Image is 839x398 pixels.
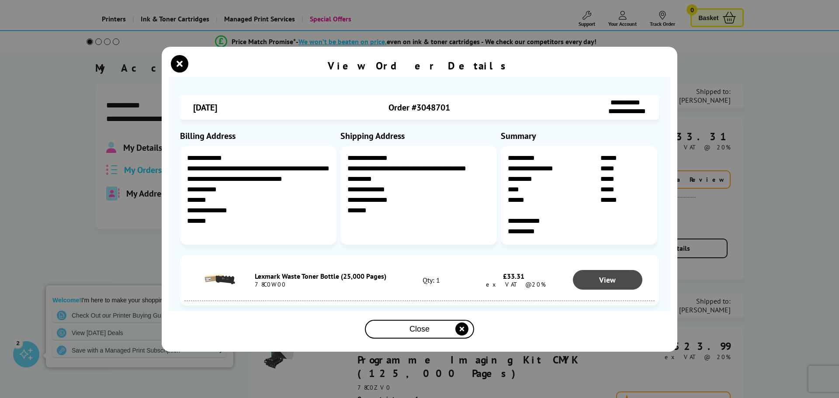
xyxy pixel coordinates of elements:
span: Close [409,325,430,334]
span: View [599,275,616,285]
button: close modal [365,320,474,339]
div: Qty: 1 [396,276,466,284]
span: [DATE] [193,102,217,113]
div: Billing Address [180,130,338,142]
div: View Order Details [328,59,511,73]
div: Summary [501,130,659,142]
img: Lexmark Waste Toner Bottle (25,000 Pages) [205,264,235,294]
button: close modal [173,57,186,70]
a: View [573,270,643,290]
div: Lexmark Waste Toner Bottle (25,000 Pages) [255,272,396,280]
span: ex VAT @20% [482,280,546,288]
span: £33.31 [503,272,524,280]
div: Shipping Address [340,130,499,142]
span: Order #3048701 [388,102,450,113]
div: 78C0W00 [255,280,396,288]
